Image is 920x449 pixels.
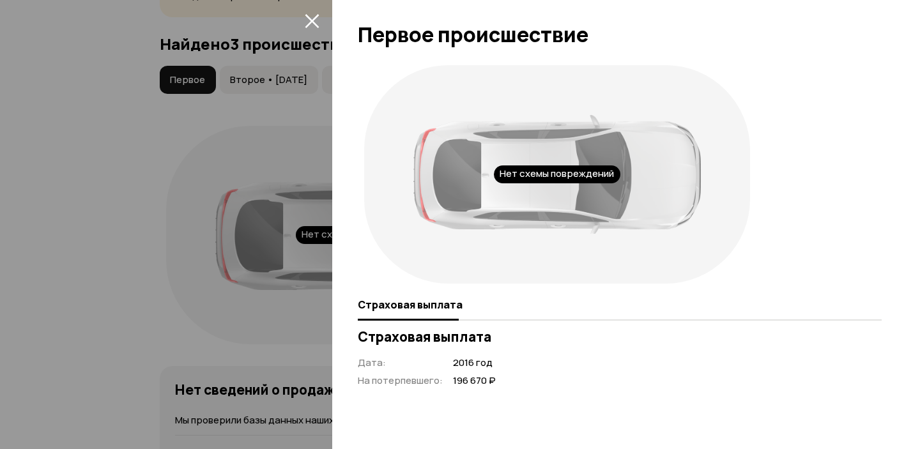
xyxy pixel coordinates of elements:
button: закрыть [302,10,322,31]
span: Страховая выплата [358,298,463,311]
div: Нет схемы повреждений [494,165,620,183]
span: 196 670 ₽ [453,374,496,388]
span: 2016 год [453,356,496,370]
span: Дата : [358,356,386,369]
h3: Страховая выплата [358,328,882,345]
span: На потерпевшего : [358,374,443,387]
